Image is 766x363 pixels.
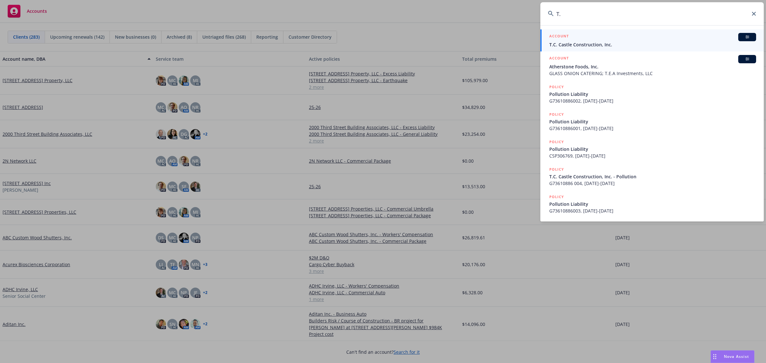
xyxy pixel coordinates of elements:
[549,201,756,207] span: Pollution Liability
[540,29,764,51] a: ACCOUNTBIT.C. Castle Construction, Inc.
[549,84,564,90] h5: POLICY
[741,34,754,40] span: BI
[549,180,756,187] span: G73610886 004, [DATE]-[DATE]
[741,56,754,62] span: BI
[549,207,756,214] span: G73610886003, [DATE]-[DATE]
[549,146,756,152] span: Pollution Liability
[540,190,764,218] a: POLICYPollution LiabilityG73610886003, [DATE]-[DATE]
[540,51,764,80] a: ACCOUNTBIAtherstone Foods, Inc.GLASS ONION CATERING; T.E.A Investments, LLC
[549,97,756,104] span: G73610886002, [DATE]-[DATE]
[549,55,569,63] h5: ACCOUNT
[724,354,749,359] span: Nova Assist
[549,63,756,70] span: Atherstone Foods, Inc.
[549,166,564,173] h5: POLICY
[549,173,756,180] span: T.C. Castle Construction, Inc. - Pollution
[549,118,756,125] span: Pollution Liability
[549,125,756,132] span: G73610886001, [DATE]-[DATE]
[549,194,564,200] h5: POLICY
[549,33,569,41] h5: ACCOUNT
[540,135,764,163] a: POLICYPollution LiabilityCSP306769, [DATE]-[DATE]
[549,41,756,48] span: T.C. Castle Construction, Inc.
[540,80,764,108] a: POLICYPollution LiabilityG73610886002, [DATE]-[DATE]
[540,2,764,25] input: Search...
[540,163,764,190] a: POLICYT.C. Castle Construction, Inc. - PollutionG73610886 004, [DATE]-[DATE]
[549,91,756,97] span: Pollution Liability
[549,139,564,145] h5: POLICY
[549,152,756,159] span: CSP306769, [DATE]-[DATE]
[549,111,564,118] h5: POLICY
[540,108,764,135] a: POLICYPollution LiabilityG73610886001, [DATE]-[DATE]
[710,350,755,363] button: Nova Assist
[711,351,719,363] div: Drag to move
[549,70,756,77] span: GLASS ONION CATERING; T.E.A Investments, LLC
